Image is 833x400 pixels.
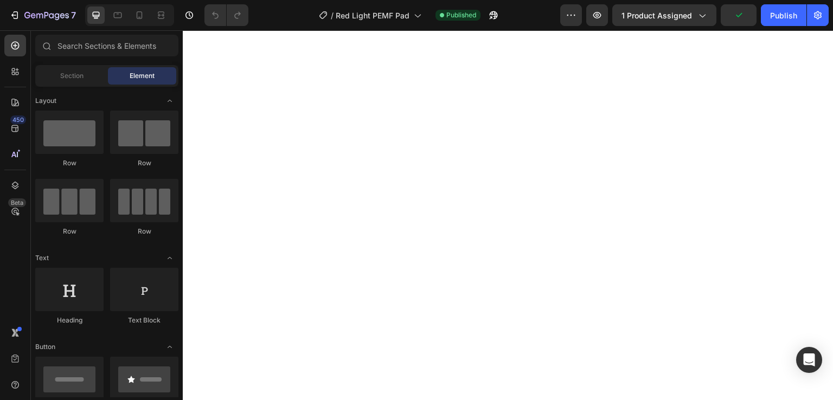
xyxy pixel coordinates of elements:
[161,338,178,356] span: Toggle open
[621,10,692,21] span: 1 product assigned
[35,253,49,263] span: Text
[60,71,84,81] span: Section
[110,227,178,236] div: Row
[161,249,178,267] span: Toggle open
[183,30,833,400] iframe: Design area
[130,71,155,81] span: Element
[331,10,334,21] span: /
[35,315,104,325] div: Heading
[35,227,104,236] div: Row
[35,342,55,352] span: Button
[612,4,716,26] button: 1 product assigned
[71,9,76,22] p: 7
[336,10,409,21] span: Red Light PEMF Pad
[35,96,56,106] span: Layout
[35,158,104,168] div: Row
[761,4,806,26] button: Publish
[110,315,178,325] div: Text Block
[204,4,248,26] div: Undo/Redo
[8,198,26,207] div: Beta
[161,92,178,109] span: Toggle open
[10,115,26,124] div: 450
[796,347,822,373] div: Open Intercom Messenger
[4,4,81,26] button: 7
[110,158,178,168] div: Row
[35,35,178,56] input: Search Sections & Elements
[446,10,476,20] span: Published
[770,10,797,21] div: Publish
